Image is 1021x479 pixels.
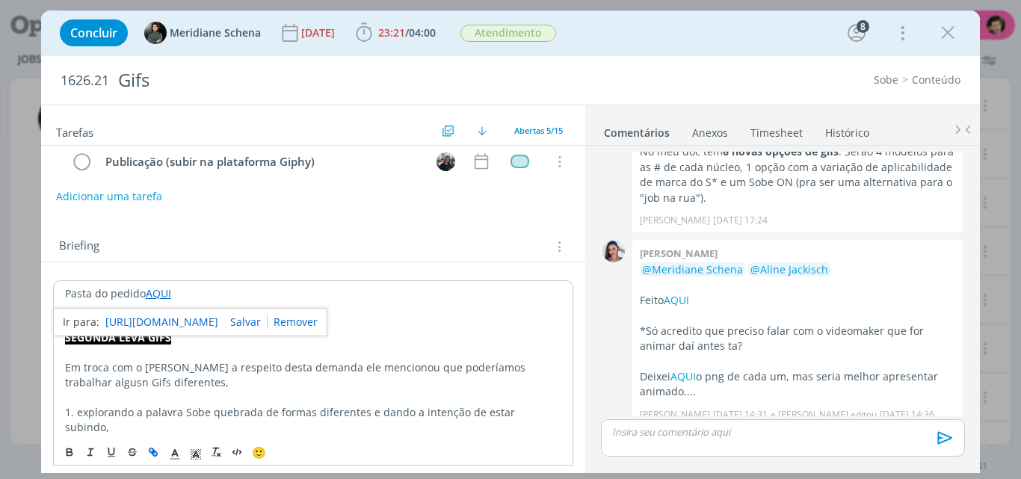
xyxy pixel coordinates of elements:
button: M [434,150,457,173]
a: AQUI [670,369,696,383]
span: 🙂 [252,445,266,460]
button: Concluir [60,19,128,46]
a: AQUI [146,286,171,300]
p: Deixei o png de cada um, mas seria melhor apresentar animado.... [640,369,955,400]
strong: SEGUNDA LEVA GIFS [65,330,171,344]
div: Gifs [112,62,579,99]
p: No meu doc tem . Serão 4 modelos para as # de cada núcleo, 1 opção com a variação de aplicabilida... [640,144,955,205]
button: MMeridiane Schena [144,22,261,44]
div: Publicação (subir na plataforma Giphy) [99,152,423,171]
span: @Aline Jackisch [750,262,828,276]
button: Atendimento [460,24,557,43]
a: [URL][DOMAIN_NAME] [105,312,218,332]
span: Abertas 5/15 [514,125,563,136]
p: [PERSON_NAME] [640,214,710,227]
p: Feito [640,293,955,308]
span: / [405,25,409,40]
span: e [PERSON_NAME] editou [771,408,877,421]
div: dialog [41,10,981,473]
a: Histórico [824,119,870,140]
img: arrow-down.svg [478,126,487,135]
a: Comentários [603,119,670,140]
span: 1626.21 [61,72,109,89]
span: Cor do Texto [164,443,185,461]
span: 04:00 [409,25,436,40]
img: M [437,152,455,171]
span: 23:21 [378,25,405,40]
div: [DATE] [301,28,338,38]
span: Tarefas [56,122,93,140]
a: Timesheet [750,119,803,140]
p: 1. explorando a palavra Sobe quebrada de formas diferentes e dando a intenção de estar subindo, [65,405,562,435]
span: Cor de Fundo [185,443,206,461]
img: N [602,240,625,262]
span: [DATE] 17:24 [713,214,768,227]
span: @Meridiane Schena [642,262,743,276]
div: Anexos [692,126,728,140]
p: [PERSON_NAME] [640,408,710,421]
strong: 6 novas opções de gifs [723,144,839,158]
p: Em troca com o [PERSON_NAME] a respeito desta demanda ele mencionou que poderíamos trabalhar algu... [65,360,562,390]
p: *Só acredito que preciso falar com o videomaker que for animar daí antes ta? [640,324,955,354]
a: Sobe [874,72,898,87]
button: Adicionar uma tarefa [55,183,163,210]
button: 8 [845,21,869,45]
span: Concluir [70,27,117,39]
button: 23:21/04:00 [352,21,439,45]
span: Meridiane Schena [170,28,261,38]
a: AQUI [664,293,689,307]
div: 8 [857,20,869,33]
button: 🙂 [248,443,269,461]
span: [DATE] 14:31 [713,408,768,421]
span: Atendimento [460,25,556,42]
b: [PERSON_NAME] [640,247,718,260]
span: [DATE] 14:36 [880,408,934,421]
p: Pasta do pedido [65,286,562,301]
img: M [144,22,167,44]
span: Briefing [59,237,99,256]
a: Conteúdo [912,72,960,87]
